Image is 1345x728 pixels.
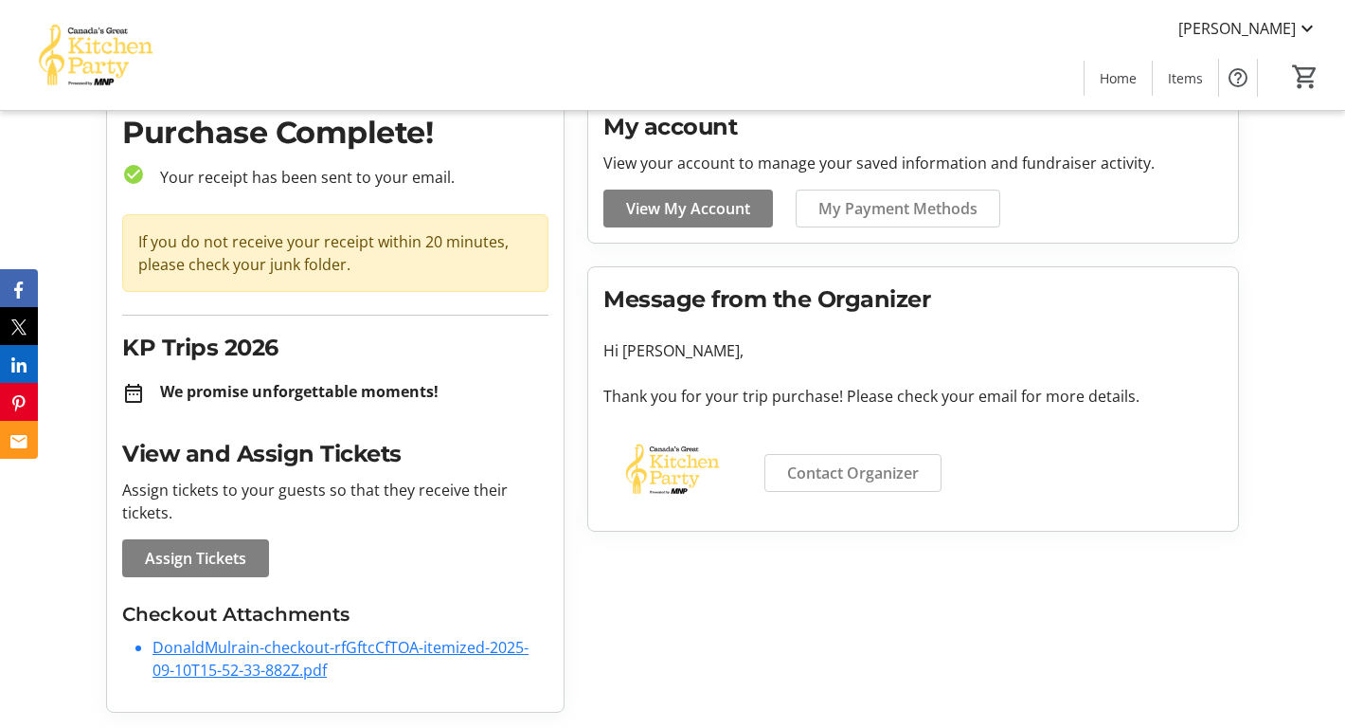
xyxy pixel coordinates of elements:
a: Contact Organizer [764,454,941,492]
button: [PERSON_NAME] [1163,13,1334,44]
span: [PERSON_NAME] [1178,17,1296,40]
h2: KP Trips 2026 [122,331,548,365]
span: Contact Organizer [787,462,919,484]
img: Canada’s Great Kitchen Party logo [603,430,741,508]
button: Cart [1288,60,1322,94]
mat-icon: date_range [122,382,145,405]
span: Home [1100,68,1137,88]
a: My Payment Methods [796,190,1000,227]
p: Thank you for your trip purchase! Please check your email for more details. [603,385,1223,408]
h2: Message from the Organizer [603,282,1223,317]
h1: Purchase Complete! [122,110,548,155]
button: Help [1219,59,1257,97]
p: Assign tickets to your guests so that they receive their tickets. [122,479,548,524]
h3: Checkout Attachments [122,600,548,628]
a: Items [1153,61,1218,96]
span: Assign Tickets [145,547,246,570]
span: My Payment Methods [818,197,977,220]
span: View My Account [626,197,750,220]
a: Assign Tickets [122,539,269,577]
p: Your receipt has been sent to your email. [145,166,548,189]
p: View your account to manage your saved information and fundraiser activity. [603,152,1223,174]
mat-icon: check_circle [122,163,145,186]
img: Canada’s Great Kitchen Party's Logo [11,8,180,102]
strong: We promise unforgettable moments! [160,381,439,402]
p: Hi [PERSON_NAME], [603,339,1223,362]
a: DonaldMulrain-checkout-rfGftcCfTOA-itemized-2025-09-10T15-52-33-882Z.pdf [152,637,529,681]
h2: My account [603,110,1223,144]
h2: View and Assign Tickets [122,437,548,471]
a: Home [1085,61,1152,96]
div: If you do not receive your receipt within 20 minutes, please check your junk folder. [122,214,548,292]
span: Items [1168,68,1203,88]
a: View My Account [603,190,773,227]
